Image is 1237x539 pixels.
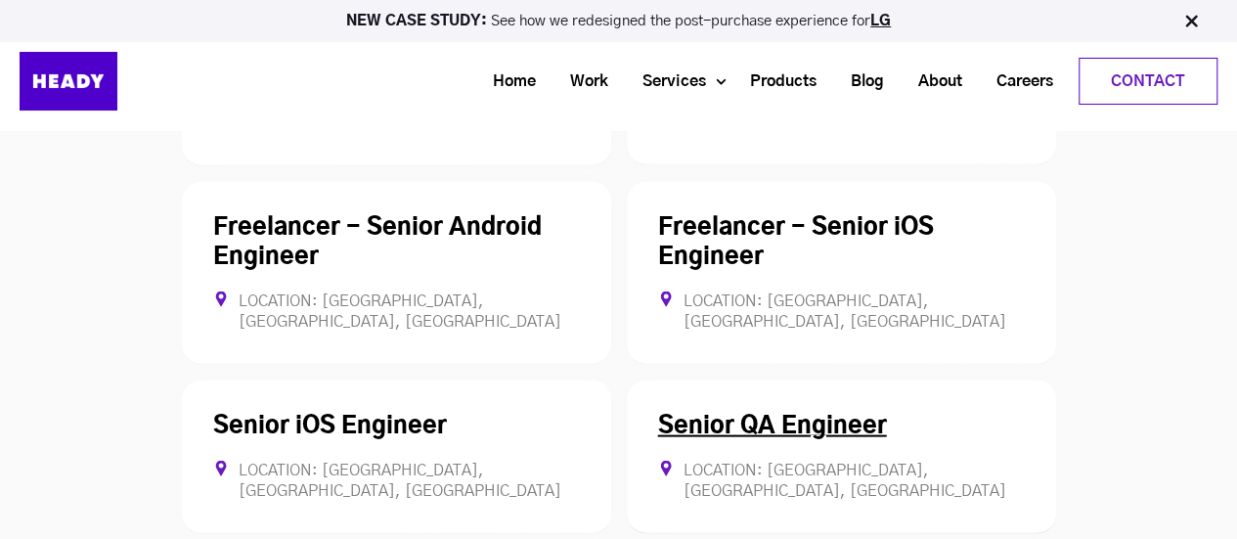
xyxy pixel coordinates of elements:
[1080,59,1216,104] a: Contact
[346,14,491,28] strong: NEW CASE STUDY:
[658,415,887,438] a: Senior QA Engineer
[726,64,826,100] a: Products
[658,461,1025,502] div: Location: [GEOGRAPHIC_DATA], [GEOGRAPHIC_DATA], [GEOGRAPHIC_DATA]
[826,64,894,100] a: Blog
[1181,12,1201,31] img: Close Bar
[870,14,891,28] a: LG
[468,64,546,100] a: Home
[658,216,934,269] a: Freelancer - Senior iOS Engineer
[972,64,1063,100] a: Careers
[9,14,1228,28] p: See how we redesigned the post-purchase experience for
[213,415,447,438] a: Senior iOS Engineer
[546,64,618,100] a: Work
[20,52,117,111] img: Heady_Logo_Web-01 (1)
[894,64,972,100] a: About
[213,216,542,269] a: Freelancer - Senior Android Engineer
[166,58,1217,105] div: Navigation Menu
[213,292,580,333] div: Location: [GEOGRAPHIC_DATA], [GEOGRAPHIC_DATA], [GEOGRAPHIC_DATA]
[213,461,580,502] div: Location: [GEOGRAPHIC_DATA], [GEOGRAPHIC_DATA], [GEOGRAPHIC_DATA]
[658,292,1025,333] div: Location: [GEOGRAPHIC_DATA], [GEOGRAPHIC_DATA], [GEOGRAPHIC_DATA]
[618,64,716,100] a: Services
